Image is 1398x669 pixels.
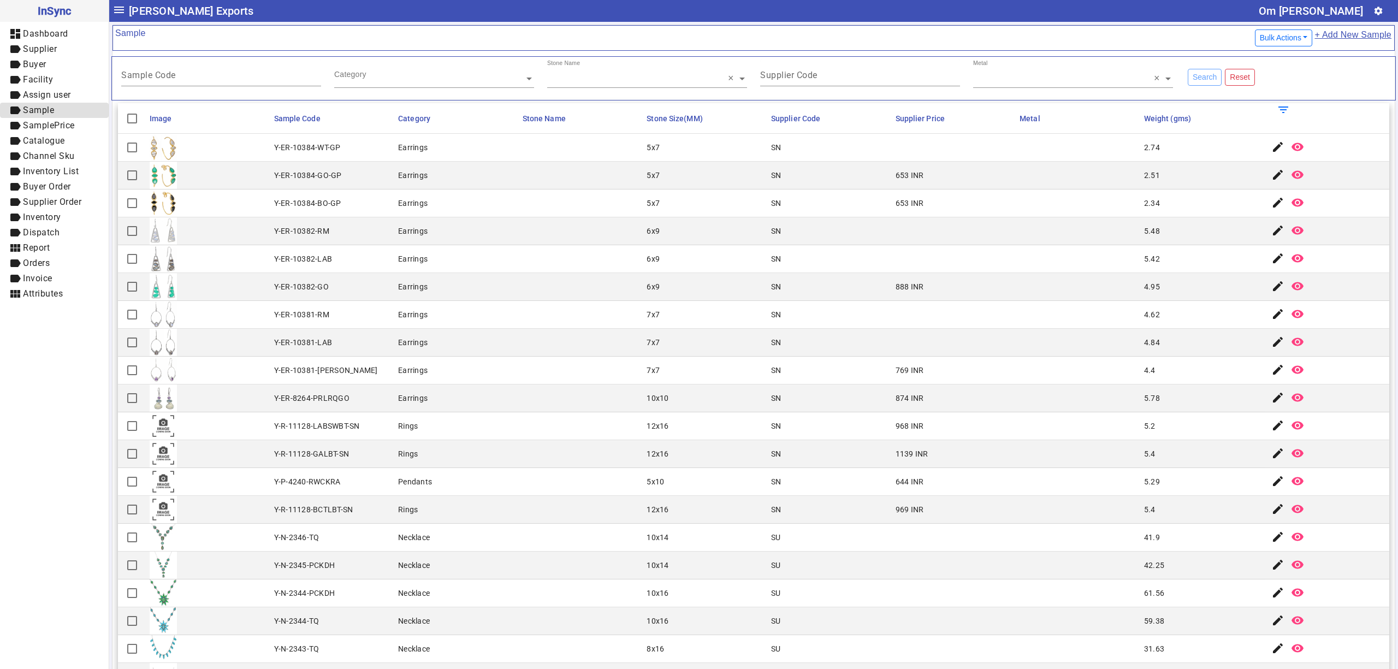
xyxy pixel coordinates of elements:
[771,365,781,376] div: SN
[9,272,22,285] mat-icon: label
[9,43,22,56] mat-icon: label
[334,69,366,80] div: Category
[647,504,668,515] div: 12x16
[1271,168,1284,181] mat-icon: edit
[1154,73,1163,84] span: Clear all
[23,120,75,131] span: SamplePrice
[150,384,177,412] img: fc650671-0767-4822-9a64-faea5dca9abc
[398,448,418,459] div: Rings
[1291,419,1304,432] mat-icon: remove_red_eye
[150,190,177,217] img: 5c2b211f-6f96-4fe0-8543-6927345fe3c3
[274,142,341,153] div: Y-ER-10384-WT-GP
[274,476,341,487] div: Y-P-4240-RWCKRA
[771,281,781,292] div: SN
[150,468,177,495] img: comingsoon.png
[274,198,341,209] div: Y-ER-10384-BO-GP
[1271,475,1284,488] mat-icon: edit
[150,579,177,607] img: c4adb8e5-6a7c-4f45-91f3-bd82e4bdf606
[23,59,46,69] span: Buyer
[728,73,737,84] span: Clear all
[1291,530,1304,543] mat-icon: remove_red_eye
[1291,224,1304,237] mat-icon: remove_red_eye
[1291,558,1304,571] mat-icon: remove_red_eye
[150,412,177,440] img: comingsoon.png
[1020,114,1040,123] span: Metal
[398,532,430,543] div: Necklace
[1271,530,1284,543] mat-icon: edit
[647,615,668,626] div: 10x16
[647,281,660,292] div: 6x9
[398,421,418,431] div: Rings
[9,150,22,163] mat-icon: label
[150,162,177,189] img: be75fe73-d159-4263-96d8-9b723600139c
[23,90,71,100] span: Assign user
[647,588,668,599] div: 10x16
[274,532,319,543] div: Y-N-2346-TQ
[1144,588,1164,599] div: 61.56
[150,114,172,123] span: Image
[647,476,664,487] div: 5x10
[1291,586,1304,599] mat-icon: remove_red_eye
[274,309,329,320] div: Y-ER-10381-RM
[112,25,1395,51] mat-card-header: Sample
[274,281,329,292] div: Y-ER-10382-GO
[896,114,945,123] span: Supplier Price
[150,496,177,523] img: comingsoon.png
[1144,142,1160,153] div: 2.74
[896,198,924,209] div: 653 INR
[896,504,924,515] div: 969 INR
[1144,365,1156,376] div: 4.4
[1144,448,1156,459] div: 5.4
[23,258,50,268] span: Orders
[9,88,22,102] mat-icon: label
[9,241,22,254] mat-icon: view_module
[1271,447,1284,460] mat-icon: edit
[547,59,580,67] div: Stone Name
[398,170,428,181] div: Earrings
[647,421,668,431] div: 12x16
[771,448,781,459] div: SN
[1271,280,1284,293] mat-icon: edit
[274,114,321,123] span: Sample Code
[1271,642,1284,655] mat-icon: edit
[771,643,781,654] div: SU
[760,70,818,80] mat-label: Supplier Code
[647,643,664,654] div: 8x16
[23,151,75,161] span: Channel Sku
[1144,226,1160,236] div: 5.48
[647,532,668,543] div: 10x14
[647,114,702,123] span: Stone Size(MM)
[771,142,781,153] div: SN
[1144,504,1156,515] div: 5.4
[398,393,428,404] div: Earrings
[771,226,781,236] div: SN
[647,253,660,264] div: 6x9
[9,119,22,132] mat-icon: label
[1271,391,1284,404] mat-icon: edit
[23,74,53,85] span: Facility
[23,28,68,39] span: Dashboard
[1144,476,1160,487] div: 5.29
[9,104,22,117] mat-icon: label
[9,211,22,224] mat-icon: label
[9,257,22,270] mat-icon: label
[1225,69,1255,86] button: Reset
[896,476,924,487] div: 644 INR
[1271,307,1284,321] mat-icon: edit
[1271,614,1284,627] mat-icon: edit
[9,287,22,300] mat-icon: view_module
[9,180,22,193] mat-icon: label
[1373,6,1383,16] mat-icon: settings
[771,253,781,264] div: SN
[1271,419,1284,432] mat-icon: edit
[1144,393,1160,404] div: 5.78
[1144,643,1164,654] div: 31.63
[1271,252,1284,265] mat-icon: edit
[1291,280,1304,293] mat-icon: remove_red_eye
[771,309,781,320] div: SN
[398,615,430,626] div: Necklace
[1144,253,1160,264] div: 5.42
[771,337,781,348] div: SN
[23,288,63,299] span: Attributes
[150,357,177,384] img: 46fad302-c46c-4321-a48e-a5a0dd7cde31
